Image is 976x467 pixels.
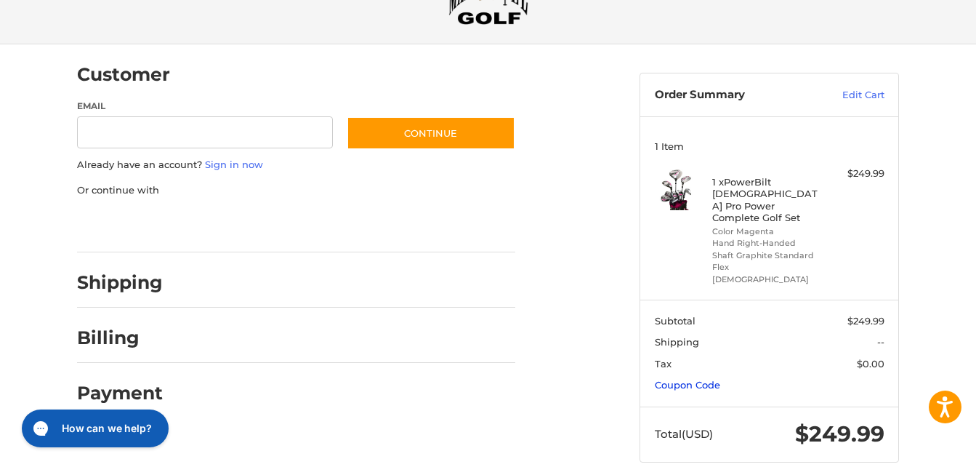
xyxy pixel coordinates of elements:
iframe: PayPal-paypal [73,212,182,238]
iframe: PayPal-venmo [319,212,428,238]
div: $249.99 [827,167,884,181]
span: Shipping [655,336,699,348]
a: Sign in now [205,159,263,170]
h3: Order Summary [655,88,811,103]
p: Already have an account? [77,158,515,172]
span: -- [877,336,884,348]
span: Tax [655,358,671,370]
label: Email [77,100,333,113]
p: Or continue with [77,183,515,198]
span: Subtotal [655,315,695,327]
button: Continue [347,116,515,150]
h3: 1 Item [655,140,884,152]
li: Flex [DEMOGRAPHIC_DATA] [712,261,823,285]
a: Coupon Code [655,379,720,391]
h4: 1 x PowerBilt [DEMOGRAPHIC_DATA] Pro Power Complete Golf Set [712,176,823,223]
li: Shaft Graphite Standard [712,250,823,262]
iframe: PayPal-paylater [195,212,305,238]
span: Total (USD) [655,427,713,441]
span: $249.99 [847,315,884,327]
span: $0.00 [857,358,884,370]
li: Hand Right-Handed [712,237,823,250]
li: Color Magenta [712,225,823,238]
span: $249.99 [795,420,884,447]
iframe: Google Customer Reviews [856,428,976,467]
iframe: Gorgias live chat messenger [15,404,173,452]
h2: Shipping [77,271,163,294]
h2: Payment [77,382,163,404]
h2: Billing [77,327,162,349]
h2: Customer [77,63,170,86]
a: Edit Cart [811,88,884,103]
